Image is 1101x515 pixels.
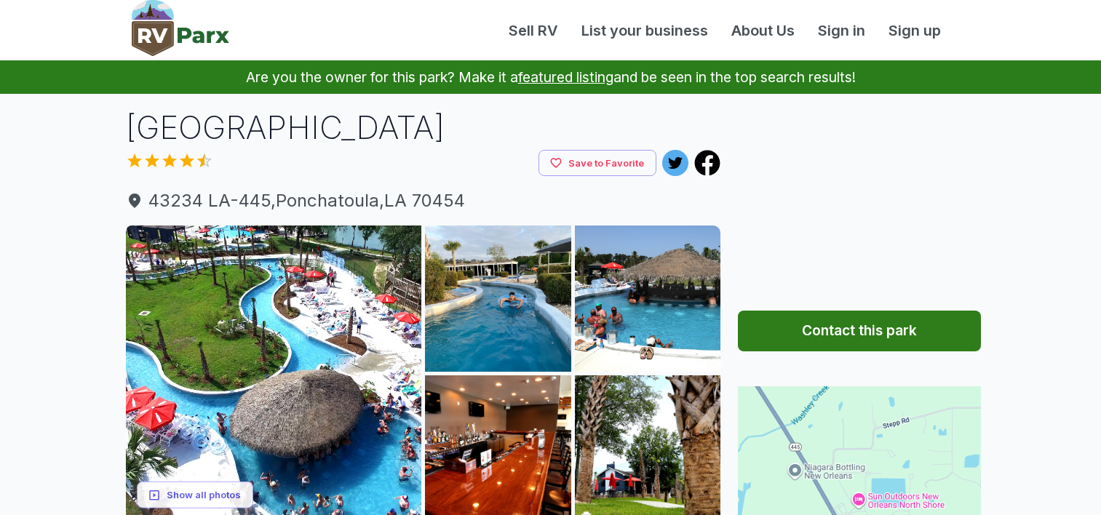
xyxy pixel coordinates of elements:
a: featured listing [518,68,613,86]
a: Sell RV [497,20,570,41]
button: Show all photos [137,482,253,508]
span: 43234 LA-445 , Ponchatoula , LA 70454 [126,188,721,214]
button: Save to Favorite [538,150,656,177]
button: Contact this park [738,311,981,351]
iframe: Advertisement [738,105,981,287]
a: Sign in [806,20,877,41]
a: 43234 LA-445,Ponchatoula,LA 70454 [126,188,721,214]
p: Are you the owner for this park? Make it a and be seen in the top search results! [17,60,1084,94]
a: About Us [720,20,806,41]
a: Sign up [877,20,953,41]
img: AAcXr8r74EFB_gotB1HQKOhHs1gUpMzSOdLYySHMrbCz55h_iGyEwbVW6rzIOLSJu-w7OINnnOYruzWhtGvbOmDyrOv_x0RoA... [575,225,721,372]
h1: [GEOGRAPHIC_DATA] [126,105,721,150]
img: AAcXr8qAtPnyg1UdwBgfCstaHqEbKDqcXkgxmaCY8hMOisgUlcdGbydNFx7dGMquYV-KYpDSd7VsVwljWq12UPeji_rsNCQio... [425,225,571,372]
a: List your business [570,20,720,41]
